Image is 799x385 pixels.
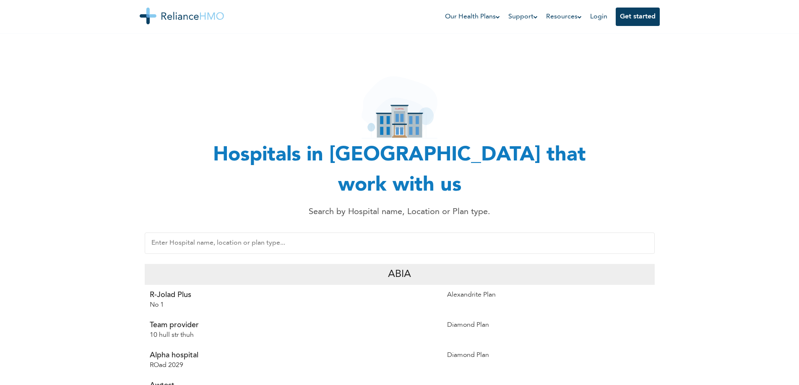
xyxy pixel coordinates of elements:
[362,76,437,139] img: hospital_icon.svg
[140,8,224,24] img: Reliance HMO's Logo
[150,330,437,340] p: 10 hull str thuh
[150,350,437,360] p: Alpha hospital
[150,360,437,370] p: ROad 2029
[150,290,437,300] p: R-Jolad Plus
[508,12,538,22] a: Support
[388,267,411,282] p: Abia
[445,12,500,22] a: Our Health Plans
[145,233,655,254] input: Enter Hospital name, location or plan type...
[590,13,607,20] a: Login
[447,290,650,300] p: Alexandrite Plan
[447,320,650,330] p: Diamond Plan
[546,12,582,22] a: Resources
[190,140,609,201] h1: Hospitals in [GEOGRAPHIC_DATA] that work with us
[150,320,437,330] p: Team provider
[150,300,437,310] p: No 1
[616,8,660,26] button: Get started
[211,206,588,218] p: Search by Hospital name, Location or Plan type.
[447,350,650,360] p: Diamond Plan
